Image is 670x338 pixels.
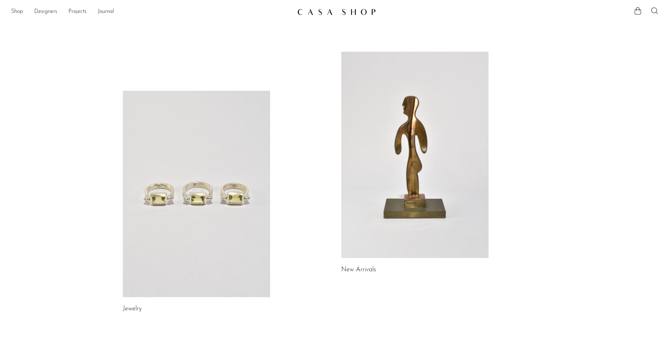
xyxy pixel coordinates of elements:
[341,267,376,273] a: New Arrivals
[123,306,142,312] a: Jewelry
[34,7,57,16] a: Designers
[11,6,292,18] nav: Desktop navigation
[98,7,114,16] a: Journal
[11,6,292,18] ul: NEW HEADER MENU
[68,7,87,16] a: Projects
[11,7,23,16] a: Shop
